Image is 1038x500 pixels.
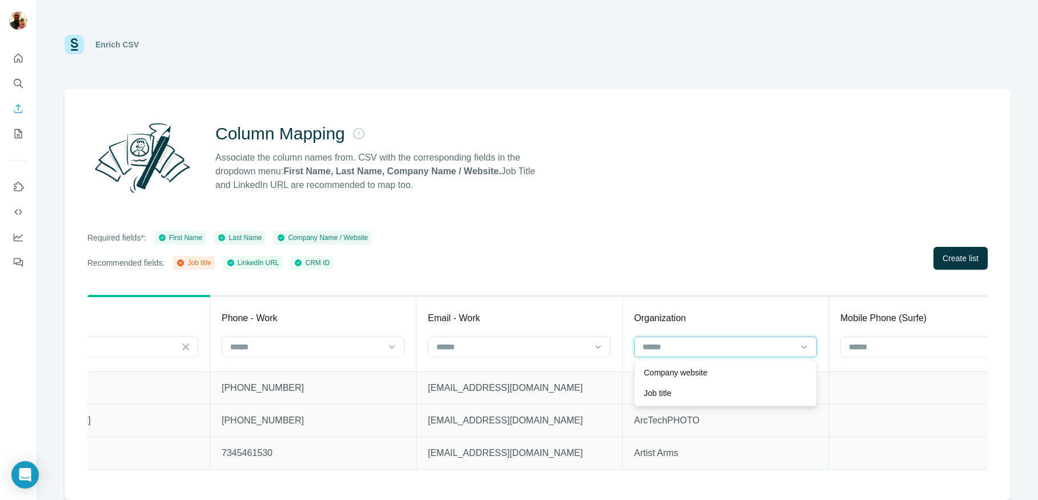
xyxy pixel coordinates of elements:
[634,311,686,325] p: Organization
[9,177,27,197] button: Use Surfe on LinkedIn
[428,414,611,427] p: [EMAIL_ADDRESS][DOMAIN_NAME]
[9,73,27,94] button: Search
[644,367,707,378] p: Company website
[222,381,404,395] p: [PHONE_NUMBER]
[428,381,611,395] p: [EMAIL_ADDRESS][DOMAIN_NAME]
[9,123,27,144] button: My lists
[176,258,211,268] div: Job title
[9,252,27,273] button: Feedback
[9,11,27,30] img: Avatar
[222,414,404,427] p: [PHONE_NUMBER]
[158,233,203,243] div: First Name
[428,446,611,460] p: [EMAIL_ADDRESS][DOMAIN_NAME]
[283,166,501,176] strong: First Name, Last Name, Company Name / Website.
[634,446,817,460] p: Artist Arms
[9,202,27,222] button: Use Surfe API
[95,39,139,50] div: Enrich CSV
[276,233,368,243] div: Company Name / Website
[9,48,27,69] button: Quick start
[11,461,39,489] div: Open Intercom Messenger
[217,233,262,243] div: Last Name
[222,311,278,325] p: Phone - Work
[428,311,480,325] p: Email - Work
[215,151,546,192] p: Associate the column names from. CSV with the corresponding fields in the dropdown menu: Job Titl...
[15,414,198,427] p: [PERSON_NAME]
[943,253,979,264] span: Create list
[933,247,988,270] button: Create list
[840,311,927,325] p: Mobile Phone (Surfe)
[215,123,345,144] h2: Column Mapping
[634,414,817,427] p: ArcTechPHOTO
[15,381,198,395] p: Mazeroll
[87,257,165,269] p: Recommended fields:
[222,446,404,460] p: 7345461530
[294,258,330,268] div: CRM ID
[15,446,198,460] p: Schriemer
[87,232,146,243] p: Required fields*:
[9,227,27,247] button: Dashboard
[644,387,671,399] p: Job title
[9,98,27,119] button: Enrich CSV
[226,258,279,268] div: LinkedIn URL
[65,35,84,54] img: Surfe Logo
[87,117,197,199] img: Surfe Illustration - Column Mapping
